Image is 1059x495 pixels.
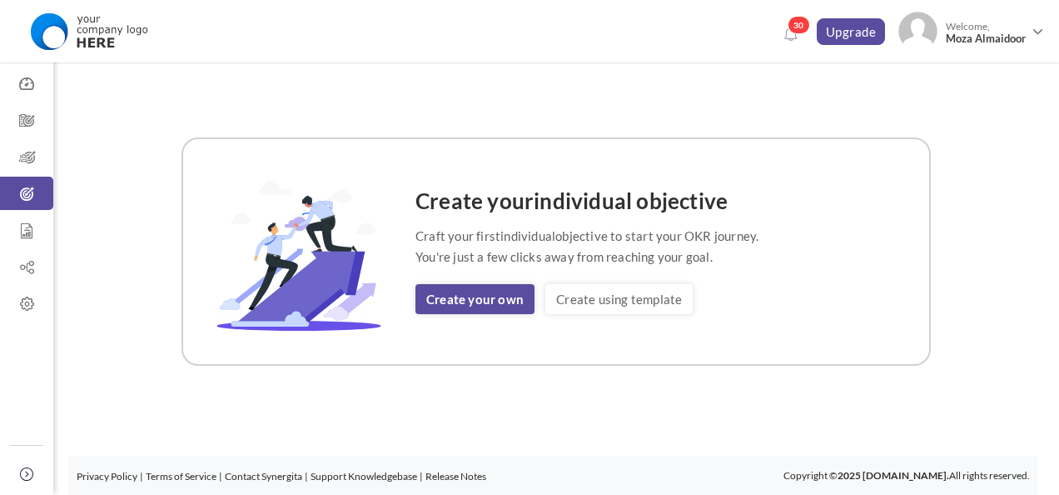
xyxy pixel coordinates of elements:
[534,187,728,214] span: individual objective
[817,18,886,45] a: Upgrade
[778,22,804,48] a: Notifications
[146,470,216,482] a: Terms of Service
[415,284,534,314] a: Create your own
[200,172,399,331] img: OKR-Template-Image.svg
[415,189,758,213] h4: Create your
[415,226,758,267] p: Craft your first objective to start your OKR journey. You're just a few clicks away from reaching...
[305,468,308,485] li: |
[225,470,302,482] a: Contact Synergita
[783,467,1030,484] p: Copyright © All rights reserved.
[140,468,143,485] li: |
[937,12,1030,53] span: Welcome,
[311,470,417,482] a: Support Knowledgebase
[946,32,1026,45] span: Moza Almaidoor
[19,11,158,52] img: Logo
[77,470,137,482] a: Privacy Policy
[545,284,693,314] a: Create using template
[420,468,423,485] li: |
[898,12,937,51] img: Photo
[838,469,949,482] b: 2025 [DOMAIN_NAME].
[425,470,486,482] a: Release Notes
[500,228,555,243] span: individual
[892,5,1051,54] a: Photo Welcome,Moza Almaidoor
[788,16,810,34] span: 30
[219,468,222,485] li: |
